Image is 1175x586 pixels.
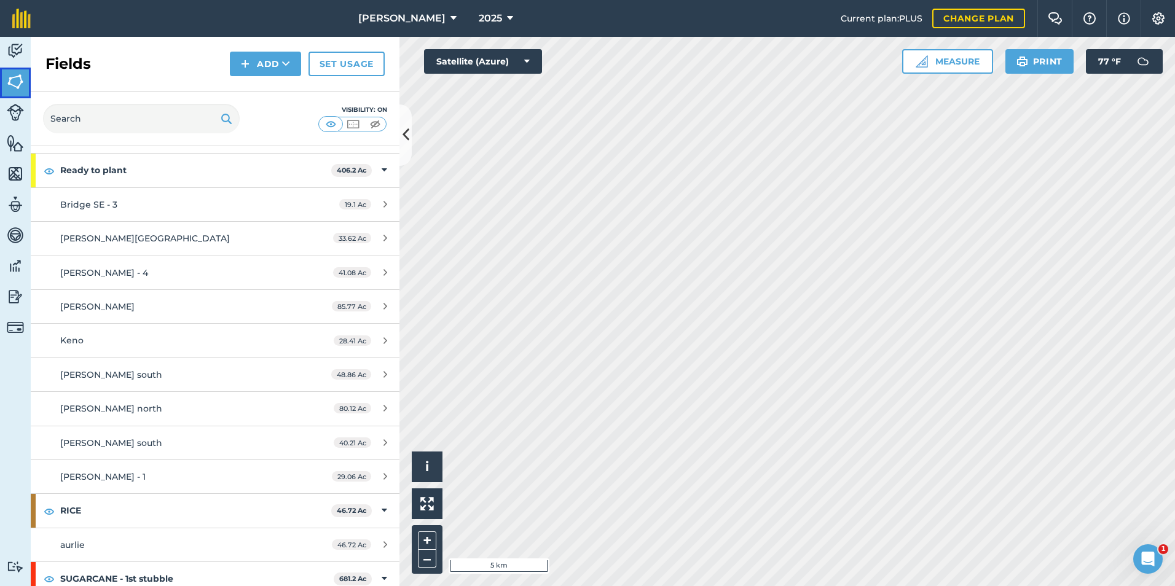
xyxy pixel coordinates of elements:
[44,571,55,586] img: svg+xml;base64,PHN2ZyB4bWxucz0iaHR0cDovL3d3dy53My5vcmcvMjAwMC9zdmciIHdpZHRoPSIxOCIgaGVpZ2h0PSIyNC...
[1086,49,1163,74] button: 77 °F
[1005,49,1074,74] button: Print
[902,49,993,74] button: Measure
[60,471,146,482] span: [PERSON_NAME] - 1
[12,9,31,28] img: fieldmargin Logo
[418,531,436,550] button: +
[44,504,55,518] img: svg+xml;base64,PHN2ZyB4bWxucz0iaHR0cDovL3d3dy53My5vcmcvMjAwMC9zdmciIHdpZHRoPSIxOCIgaGVpZ2h0PSIyNC...
[1098,49,1121,74] span: 77 ° F
[7,165,24,183] img: svg+xml;base64,PHN2ZyB4bWxucz0iaHR0cDovL3d3dy53My5vcmcvMjAwMC9zdmciIHdpZHRoPSI1NiIgaGVpZ2h0PSI2MC...
[31,222,399,255] a: [PERSON_NAME][GEOGRAPHIC_DATA]33.62 Ac
[1016,54,1028,69] img: svg+xml;base64,PHN2ZyB4bWxucz0iaHR0cDovL3d3dy53My5vcmcvMjAwMC9zdmciIHdpZHRoPSIxOSIgaGVpZ2h0PSIyNC...
[7,72,24,91] img: svg+xml;base64,PHN2ZyB4bWxucz0iaHR0cDovL3d3dy53My5vcmcvMjAwMC9zdmciIHdpZHRoPSI1NiIgaGVpZ2h0PSI2MC...
[318,105,387,115] div: Visibility: On
[7,319,24,336] img: svg+xml;base64,PD94bWwgdmVyc2lvbj0iMS4wIiBlbmNvZGluZz0idXRmLTgiPz4KPCEtLSBHZW5lcmF0b3I6IEFkb2JlIE...
[31,324,399,357] a: Keno28.41 Ac
[241,57,250,71] img: svg+xml;base64,PHN2ZyB4bWxucz0iaHR0cDovL3d3dy53My5vcmcvMjAwMC9zdmciIHdpZHRoPSIxNCIgaGVpZ2h0PSIyNC...
[332,301,371,311] span: 85.77 Ac
[479,11,502,26] span: 2025
[7,287,24,306] img: svg+xml;base64,PD94bWwgdmVyc2lvbj0iMS4wIiBlbmNvZGluZz0idXRmLTgiPz4KPCEtLSBHZW5lcmF0b3I6IEFkb2JlIE...
[221,111,232,126] img: svg+xml;base64,PHN2ZyB4bWxucz0iaHR0cDovL3d3dy53My5vcmcvMjAwMC9zdmciIHdpZHRoPSIxOSIgaGVpZ2h0PSIyNC...
[339,199,371,209] span: 19.1 Ac
[1158,544,1168,554] span: 1
[331,369,371,380] span: 48.86 Ac
[7,195,24,214] img: svg+xml;base64,PD94bWwgdmVyc2lvbj0iMS4wIiBlbmNvZGluZz0idXRmLTgiPz4KPCEtLSBHZW5lcmF0b3I6IEFkb2JlIE...
[31,528,399,561] a: aurlie46.72 Ac
[31,256,399,289] a: [PERSON_NAME] - 441.08 Ac
[60,301,135,312] span: [PERSON_NAME]
[31,154,399,187] div: Ready to plant406.2 Ac
[337,166,367,174] strong: 406.2 Ac
[60,369,162,380] span: [PERSON_NAME] south
[31,460,399,493] a: [PERSON_NAME] - 129.06 Ac
[358,11,446,26] span: [PERSON_NAME]
[45,54,91,74] h2: Fields
[7,134,24,152] img: svg+xml;base64,PHN2ZyB4bWxucz0iaHR0cDovL3d3dy53My5vcmcvMjAwMC9zdmciIHdpZHRoPSI1NiIgaGVpZ2h0PSI2MC...
[420,497,434,510] img: Four arrows, one pointing top left, one top right, one bottom right and the last bottom left
[1131,49,1155,74] img: svg+xml;base64,PD94bWwgdmVyc2lvbj0iMS4wIiBlbmNvZGluZz0idXRmLTgiPz4KPCEtLSBHZW5lcmF0b3I6IEFkb2JlIE...
[60,403,162,414] span: [PERSON_NAME] north
[31,392,399,425] a: [PERSON_NAME] north80.12 Ac
[7,104,24,121] img: svg+xml;base64,PD94bWwgdmVyc2lvbj0iMS4wIiBlbmNvZGluZz0idXRmLTgiPz4KPCEtLSBHZW5lcmF0b3I6IEFkb2JlIE...
[60,335,84,346] span: Keno
[60,233,230,244] span: [PERSON_NAME][GEOGRAPHIC_DATA]
[7,561,24,572] img: svg+xml;base64,PD94bWwgdmVyc2lvbj0iMS4wIiBlbmNvZGluZz0idXRmLTgiPz4KPCEtLSBHZW5lcmF0b3I6IEFkb2JlIE...
[332,539,371,550] span: 46.72 Ac
[337,506,367,515] strong: 46.72 Ac
[334,437,371,448] span: 40.21 Ac
[31,426,399,459] a: [PERSON_NAME] south40.21 Ac
[424,49,542,74] button: Satellite (Azure)
[43,104,240,133] input: Search
[412,451,442,482] button: i
[31,358,399,391] a: [PERSON_NAME] south48.86 Ac
[916,55,928,68] img: Ruler icon
[333,267,371,278] span: 41.08 Ac
[31,290,399,323] a: [PERSON_NAME]85.77 Ac
[60,539,85,550] span: aurlie
[60,154,331,187] strong: Ready to plant
[7,257,24,275] img: svg+xml;base64,PD94bWwgdmVyc2lvbj0iMS4wIiBlbmNvZGluZz0idXRmLTgiPz4KPCEtLSBHZW5lcmF0b3I6IEFkb2JlIE...
[1133,544,1163,574] iframe: Intercom live chat
[1151,12,1166,25] img: A cog icon
[339,574,367,583] strong: 681.2 Ac
[44,163,55,178] img: svg+xml;base64,PHN2ZyB4bWxucz0iaHR0cDovL3d3dy53My5vcmcvMjAwMC9zdmciIHdpZHRoPSIxOCIgaGVpZ2h0PSIyNC...
[334,403,371,413] span: 80.12 Ac
[332,471,371,482] span: 29.06 Ac
[425,459,429,474] span: i
[367,118,383,130] img: svg+xml;base64,PHN2ZyB4bWxucz0iaHR0cDovL3d3dy53My5vcmcvMjAwMC9zdmciIHdpZHRoPSI1MCIgaGVpZ2h0PSI0MC...
[60,267,148,278] span: [PERSON_NAME] - 4
[1118,11,1130,26] img: svg+xml;base64,PHN2ZyB4bWxucz0iaHR0cDovL3d3dy53My5vcmcvMjAwMC9zdmciIHdpZHRoPSIxNyIgaGVpZ2h0PSIxNy...
[333,233,371,243] span: 33.62 Ac
[1048,12,1063,25] img: Two speech bubbles overlapping with the left bubble in the forefront
[841,12,922,25] span: Current plan : PLUS
[7,42,24,60] img: svg+xml;base64,PD94bWwgdmVyc2lvbj0iMS4wIiBlbmNvZGluZz0idXRmLTgiPz4KPCEtLSBHZW5lcmF0b3I6IEFkb2JlIE...
[31,188,399,221] a: Bridge SE - 319.1 Ac
[932,9,1025,28] a: Change plan
[418,550,436,568] button: –
[334,335,371,346] span: 28.41 Ac
[31,494,399,527] div: RICE46.72 Ac
[7,226,24,244] img: svg+xml;base64,PD94bWwgdmVyc2lvbj0iMS4wIiBlbmNvZGluZz0idXRmLTgiPz4KPCEtLSBHZW5lcmF0b3I6IEFkb2JlIE...
[323,118,339,130] img: svg+xml;base64,PHN2ZyB4bWxucz0iaHR0cDovL3d3dy53My5vcmcvMjAwMC9zdmciIHdpZHRoPSI1MCIgaGVpZ2h0PSI0MC...
[1082,12,1097,25] img: A question mark icon
[230,52,301,76] button: Add
[60,437,162,448] span: [PERSON_NAME] south
[345,118,361,130] img: svg+xml;base64,PHN2ZyB4bWxucz0iaHR0cDovL3d3dy53My5vcmcvMjAwMC9zdmciIHdpZHRoPSI1MCIgaGVpZ2h0PSI0MC...
[60,494,331,527] strong: RICE
[60,199,117,210] span: Bridge SE - 3
[308,52,385,76] a: Set usage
